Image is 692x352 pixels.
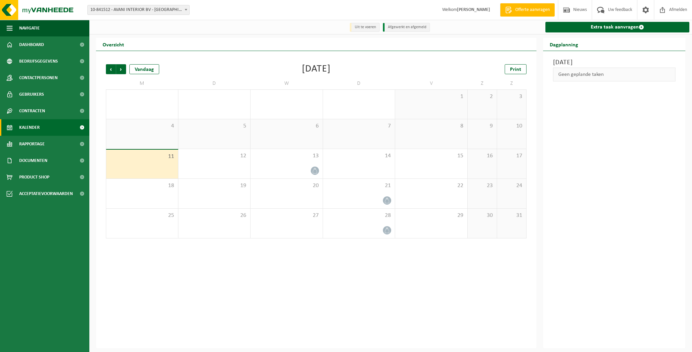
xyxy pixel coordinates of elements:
[543,38,585,51] h2: Dagplanning
[326,123,392,130] span: 7
[398,212,464,219] span: 29
[326,182,392,189] span: 21
[398,123,464,130] span: 8
[398,182,464,189] span: 22
[500,123,523,130] span: 10
[471,212,493,219] span: 30
[254,212,319,219] span: 27
[510,67,521,72] span: Print
[129,64,159,74] div: Vandaag
[182,152,247,160] span: 12
[88,5,189,15] span: 10-841512 - AVANI INTERIOR BV - OUDENAARDE
[116,64,126,74] span: Volgende
[182,212,247,219] span: 26
[326,212,392,219] span: 28
[471,152,493,160] span: 16
[514,7,551,13] span: Offerte aanvragen
[326,93,392,100] span: 31
[398,152,464,160] span: 15
[96,38,131,51] h2: Overzicht
[19,86,44,103] span: Gebruikers
[500,212,523,219] span: 31
[500,93,523,100] span: 3
[500,152,523,160] span: 17
[110,93,175,100] span: 28
[350,23,380,32] li: Uit te voeren
[500,182,523,189] span: 24
[468,77,497,89] td: Z
[471,123,493,130] span: 9
[19,53,58,70] span: Bedrijfsgegevens
[182,182,247,189] span: 19
[553,58,675,68] h3: [DATE]
[553,68,675,81] div: Geen geplande taken
[254,93,319,100] span: 30
[19,136,45,152] span: Rapportage
[398,93,464,100] span: 1
[251,77,323,89] td: W
[471,93,493,100] span: 2
[323,77,395,89] td: D
[302,64,331,74] div: [DATE]
[182,93,247,100] span: 29
[254,152,319,160] span: 13
[471,182,493,189] span: 23
[500,3,555,17] a: Offerte aanvragen
[178,77,251,89] td: D
[106,77,178,89] td: M
[19,70,58,86] span: Contactpersonen
[19,152,47,169] span: Documenten
[19,103,45,119] span: Contracten
[19,169,49,185] span: Product Shop
[110,182,175,189] span: 18
[254,182,319,189] span: 20
[19,119,40,136] span: Kalender
[457,7,490,12] strong: [PERSON_NAME]
[19,20,40,36] span: Navigatie
[19,185,73,202] span: Acceptatievoorwaarden
[395,77,468,89] td: V
[110,123,175,130] span: 4
[19,36,44,53] span: Dashboard
[254,123,319,130] span: 6
[110,153,175,160] span: 11
[106,64,116,74] span: Vorige
[383,23,430,32] li: Afgewerkt en afgemeld
[497,77,527,89] td: Z
[87,5,190,15] span: 10-841512 - AVANI INTERIOR BV - OUDENAARDE
[505,64,527,74] a: Print
[545,22,689,32] a: Extra taak aanvragen
[326,152,392,160] span: 14
[110,212,175,219] span: 25
[182,123,247,130] span: 5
